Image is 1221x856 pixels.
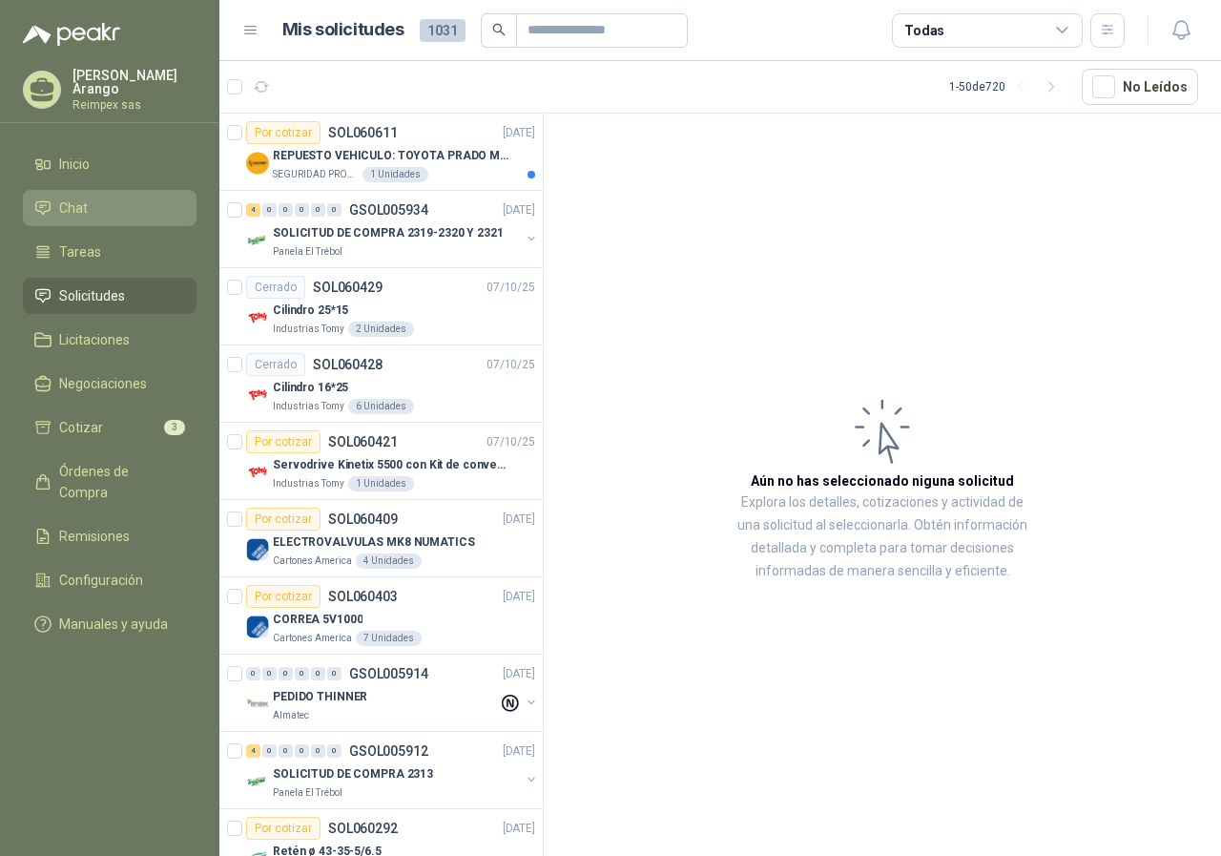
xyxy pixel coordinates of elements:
div: 0 [279,667,293,680]
span: Chat [59,198,88,219]
p: Panela El Trébol [273,244,342,260]
span: Tareas [59,241,101,262]
span: Remisiones [59,526,130,547]
div: Por cotizar [246,508,321,531]
img: Company Logo [246,538,269,561]
div: 4 [246,744,260,758]
a: Configuración [23,562,197,598]
p: [DATE] [503,742,535,761]
div: 1 - 50 de 720 [949,72,1066,102]
img: Company Logo [246,616,269,638]
p: Cilindro 25*15 [273,302,348,320]
p: 07/10/25 [486,279,535,297]
h1: Mis solicitudes [282,16,404,44]
img: Company Logo [246,229,269,252]
a: Inicio [23,146,197,182]
p: 07/10/25 [486,433,535,451]
p: Industrias Tomy [273,322,344,337]
div: 0 [262,667,277,680]
p: [DATE] [503,124,535,142]
span: Órdenes de Compra [59,461,178,503]
div: Todas [904,20,944,41]
a: Por cotizarSOL060403[DATE] Company LogoCORREA 5V1000Cartones America7 Unidades [219,577,543,655]
p: Cartones America [273,553,352,569]
p: SOLICITUD DE COMPRA 2319-2320 Y 2321 [273,224,504,242]
div: 0 [327,203,341,217]
p: Reimpex sas [72,99,197,111]
img: Logo peakr [23,23,120,46]
h3: Aún no has seleccionado niguna solicitud [751,470,1014,491]
div: Cerrado [246,276,305,299]
span: Negociaciones [59,373,147,394]
span: Manuales y ayuda [59,614,168,635]
div: 0 [279,203,293,217]
p: [PERSON_NAME] Arango [72,69,197,95]
div: 6 Unidades [348,399,414,414]
p: SOL060409 [328,512,398,526]
div: 0 [327,744,341,758]
a: Chat [23,190,197,226]
span: Solicitudes [59,285,125,306]
p: SOL060429 [313,281,383,294]
p: PEDIDO THINNER [273,688,367,706]
p: Cartones America [273,631,352,646]
div: 1 Unidades [362,167,428,182]
div: Por cotizar [246,817,321,840]
div: 0 [295,667,309,680]
p: Explora los detalles, cotizaciones y actividad de una solicitud al seleccionarla. Obtén informaci... [735,491,1030,583]
p: SOL060403 [328,590,398,603]
div: 0 [262,203,277,217]
div: Por cotizar [246,121,321,144]
p: SOL060421 [328,435,398,449]
a: 4 0 0 0 0 0 GSOL005912[DATE] Company LogoSOLICITUD DE COMPRA 2313Panela El Trébol [246,740,539,801]
p: [DATE] [503,511,535,529]
img: Company Logo [246,306,269,329]
div: 0 [295,744,309,758]
p: [DATE] [503,201,535,219]
a: Por cotizarSOL06042107/10/25 Company LogoServodrive Kinetix 5500 con Kit de conversión y filtro (... [219,423,543,500]
a: 4 0 0 0 0 0 GSOL005934[DATE] Company LogoSOLICITUD DE COMPRA 2319-2320 Y 2321Panela El Trébol [246,198,539,260]
p: GSOL005934 [349,203,428,217]
img: Company Logo [246,384,269,407]
p: SOL060428 [313,358,383,371]
div: 0 [295,203,309,217]
a: Remisiones [23,518,197,554]
p: CORREA 5V1000 [273,611,362,629]
a: 0 0 0 0 0 0 GSOL005914[DATE] Company LogoPEDIDO THINNERAlmatec [246,662,539,723]
button: No Leídos [1082,69,1198,105]
span: Configuración [59,570,143,591]
p: Servodrive Kinetix 5500 con Kit de conversión y filtro (Ref 41350505) [273,456,510,474]
a: Tareas [23,234,197,270]
p: [DATE] [503,588,535,606]
a: CerradoSOL06042807/10/25 Company LogoCilindro 16*25Industrias Tomy6 Unidades [219,345,543,423]
div: 4 Unidades [356,553,422,569]
div: 0 [262,744,277,758]
img: Company Logo [246,770,269,793]
div: Cerrado [246,353,305,376]
div: 0 [246,667,260,680]
p: Panela El Trébol [273,785,342,801]
p: [DATE] [503,820,535,838]
p: Industrias Tomy [273,476,344,491]
a: Por cotizarSOL060409[DATE] Company LogoELECTROVALVULAS MK8 NUMATICSCartones America4 Unidades [219,500,543,577]
a: CerradoSOL06042907/10/25 Company LogoCilindro 25*15Industrias Tomy2 Unidades [219,268,543,345]
a: Licitaciones [23,322,197,358]
p: SEGURIDAD PROVISER LTDA [273,167,359,182]
p: 07/10/25 [486,356,535,374]
a: Negociaciones [23,365,197,402]
p: Cilindro 16*25 [273,379,348,397]
span: Cotizar [59,417,103,438]
p: SOLICITUD DE COMPRA 2313 [273,765,433,783]
p: GSOL005912 [349,744,428,758]
div: 0 [311,203,325,217]
div: 7 Unidades [356,631,422,646]
a: Solicitudes [23,278,197,314]
div: Por cotizar [246,430,321,453]
div: 0 [327,667,341,680]
a: Manuales y ayuda [23,606,197,642]
a: Órdenes de Compra [23,453,197,511]
span: Licitaciones [59,329,130,350]
div: Por cotizar [246,585,321,608]
p: SOL060611 [328,126,398,139]
div: 4 [246,203,260,217]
